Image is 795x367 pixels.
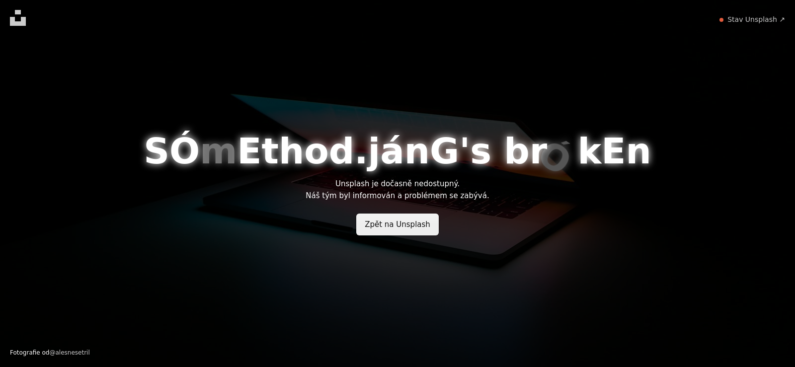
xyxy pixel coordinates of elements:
[430,130,459,172] font: G
[169,130,200,172] font: Ó
[237,130,261,172] font: E
[779,15,785,23] font: ↗
[404,130,430,172] font: n
[368,130,404,172] font: já
[144,130,169,172] font: S
[470,130,491,172] font: s
[262,130,279,172] font: t
[530,130,548,172] font: r
[459,130,470,172] font: '
[531,132,579,183] font: Ó
[49,349,89,356] a: @alesnesetril
[626,130,651,172] font: n
[306,191,489,200] font: Náš tým byl informován a problémem se zabývá.
[577,130,601,172] font: k
[10,349,49,356] font: Fotografie od
[200,130,237,172] font: m
[504,130,530,172] font: b
[356,214,439,235] a: Zpět na Unsplash
[335,179,460,188] font: Unsplash je dočasně nedostupný.
[727,15,777,23] font: Stav Unsplash
[601,130,626,172] font: E
[365,220,430,229] font: Zpět na Unsplash
[279,130,368,172] font: hod.
[727,15,785,25] a: Stav Unsplash ↗
[144,132,651,170] h1: Něco je rozbité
